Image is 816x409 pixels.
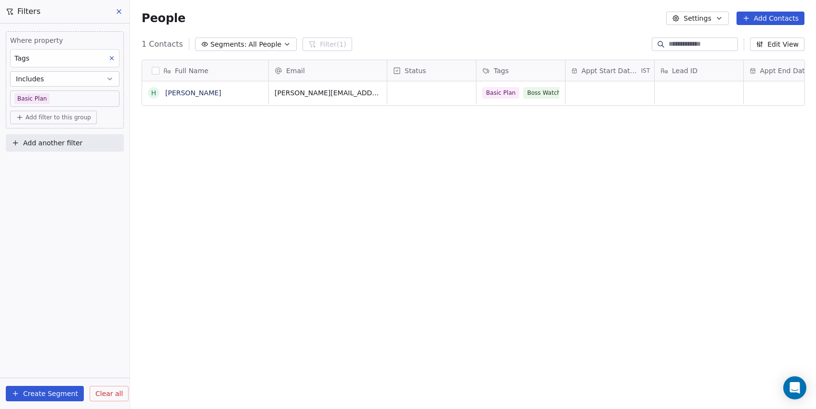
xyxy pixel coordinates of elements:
[269,60,387,81] div: Email
[151,88,157,98] div: H
[523,87,573,99] span: Boss Watching
[750,38,804,51] button: Edit View
[275,88,381,98] span: [PERSON_NAME][EMAIL_ADDRESS][DOMAIN_NAME]
[211,39,247,50] span: Segments:
[482,87,519,99] span: Basic Plan
[641,67,650,75] span: IST
[581,66,639,76] span: Appt Start Date/Time
[142,60,268,81] div: Full Name
[175,66,209,76] span: Full Name
[672,66,698,76] span: Lead ID
[165,89,221,97] a: [PERSON_NAME]
[666,12,728,25] button: Settings
[476,60,565,81] div: Tags
[655,60,743,81] div: Lead ID
[142,38,183,50] span: 1 Contacts
[566,60,654,81] div: Appt Start Date/TimeIST
[286,66,305,76] span: Email
[783,376,806,399] div: Open Intercom Messenger
[249,39,281,50] span: All People
[142,81,269,397] div: grid
[405,66,426,76] span: Status
[494,66,509,76] span: Tags
[142,11,185,26] span: People
[737,12,804,25] button: Add Contacts
[387,60,476,81] div: Status
[303,38,352,51] button: Filter(1)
